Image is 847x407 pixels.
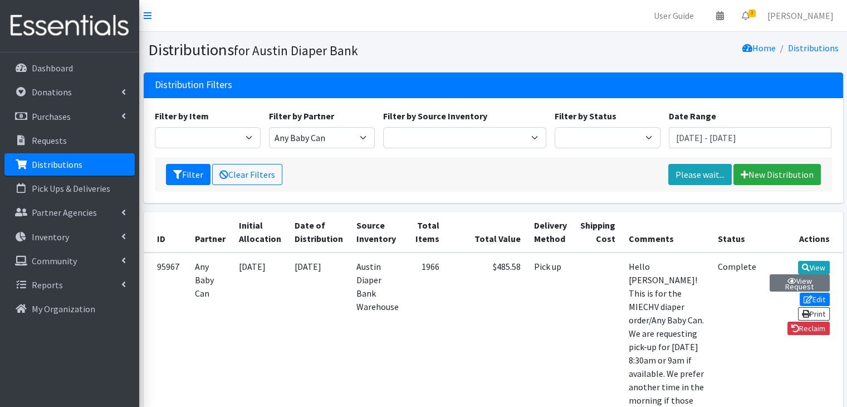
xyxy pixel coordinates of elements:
[4,298,135,320] a: My Organization
[555,109,616,123] label: Filter by Status
[787,322,830,335] a: Reclaim
[574,212,622,253] th: Shipping Cost
[155,109,209,123] label: Filter by Item
[4,81,135,103] a: Donations
[669,109,716,123] label: Date Range
[645,4,703,27] a: User Guide
[798,307,830,321] a: Print
[4,57,135,79] a: Dashboard
[758,4,843,27] a: [PERSON_NAME]
[4,201,135,224] a: Partner Agencies
[383,109,487,123] label: Filter by Source Inventory
[770,274,830,292] a: View Request
[212,164,282,185] a: Clear Filters
[144,212,188,253] th: ID
[32,62,73,74] p: Dashboard
[269,109,334,123] label: Filter by Partner
[155,79,232,91] h3: Distribution Filters
[669,127,832,148] input: January 1, 2011 - December 31, 2011
[4,177,135,200] a: Pick Ups & Deliveries
[350,212,405,253] th: Source Inventory
[800,293,830,306] a: Edit
[4,153,135,176] a: Distributions
[405,212,446,253] th: Total Items
[711,212,763,253] th: Status
[622,212,711,253] th: Comments
[4,226,135,248] a: Inventory
[32,279,63,290] p: Reports
[4,129,135,152] a: Requests
[234,42,358,59] small: for Austin Diaper Bank
[32,111,71,122] p: Purchases
[668,164,732,185] a: Please wait...
[733,164,821,185] a: New Distribution
[733,4,758,27] a: 3
[32,159,82,170] p: Distributions
[4,274,135,296] a: Reports
[32,183,110,194] p: Pick Ups & Deliveries
[32,135,67,146] p: Requests
[4,250,135,272] a: Community
[748,9,756,17] span: 3
[446,212,527,253] th: Total Value
[288,212,350,253] th: Date of Distribution
[148,40,489,60] h1: Distributions
[188,212,232,253] th: Partner
[788,42,839,54] a: Distributions
[798,261,830,274] a: View
[232,212,288,253] th: Initial Allocation
[4,105,135,128] a: Purchases
[4,7,135,45] img: HumanEssentials
[32,231,69,243] p: Inventory
[742,42,776,54] a: Home
[32,255,77,267] p: Community
[166,164,210,185] button: Filter
[32,86,72,98] p: Donations
[32,207,97,218] p: Partner Agencies
[32,303,95,314] p: My Organization
[527,212,574,253] th: Delivery Method
[763,212,843,253] th: Actions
